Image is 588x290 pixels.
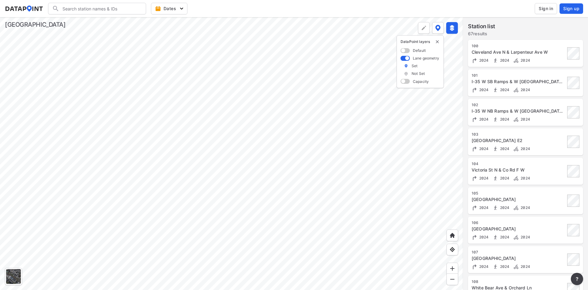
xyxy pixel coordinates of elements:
label: Default [413,48,426,53]
span: ? [575,275,579,283]
img: Pedestrian count [492,116,499,122]
img: map_pin_int.54838e6b.svg [404,63,408,68]
img: Turning count [472,146,478,152]
span: 2024 [478,58,489,63]
span: 2024 [478,146,489,151]
img: Pedestrian count [492,234,499,240]
img: Pedestrian count [492,175,499,181]
img: Bicycle count [513,116,519,122]
label: Capacity [413,79,429,84]
img: dataPointLogo.9353c09d.svg [5,6,43,12]
span: 2024 [499,235,510,239]
button: Dates [151,3,187,14]
a: Sign up [558,3,583,14]
span: Dates [156,6,183,12]
img: +XpAUvaXAN7GudzAAAAAElFTkSuQmCC [449,232,455,238]
img: Pedestrian count [492,57,499,64]
span: 2024 [519,87,530,92]
button: Sign in [535,3,557,14]
p: DataPoint layers [401,39,440,44]
img: Pedestrian count [492,87,499,93]
img: data-point-layers.37681fc9.svg [435,25,441,31]
span: 2024 [499,58,510,63]
span: 2024 [519,146,530,151]
div: 8th Ave NW & 10th St NW [472,196,565,203]
div: White Bear Ave & Cedar Ave [472,255,565,261]
div: 107 [472,250,565,255]
input: Search [59,4,142,14]
span: 2024 [499,146,510,151]
span: 2024 [478,176,489,180]
div: Cleveland Ave & W County Rd E2 [472,137,565,144]
span: 2024 [519,264,530,269]
button: External layers [446,22,458,34]
div: Home [447,230,458,241]
span: 2024 [499,205,510,210]
img: Turning count [472,234,478,240]
img: calendar-gold.39a51dde.svg [155,6,161,12]
img: ZvzfEJKXnyWIrJytrsY285QMwk63cM6Drc+sIAAAAASUVORK5CYII= [449,265,455,272]
img: layers-active.d9e7dc51.svg [449,25,455,31]
span: 2024 [519,117,530,122]
span: 2024 [478,235,489,239]
div: Old Hwy 8 NW & 10th St NW [472,226,565,232]
img: 5YPKRKmlfpI5mqlR8AD95paCi+0kK1fRFDJSaMmawlwaeJcJwk9O2fotCW5ve9gAAAAASUVORK5CYII= [179,6,185,12]
div: 100 [472,44,565,48]
div: I-35 W NB Ramps & W County Rd E2 [472,108,565,114]
span: 2024 [478,264,489,269]
span: 2024 [499,87,510,92]
div: 108 [472,279,565,284]
a: Sign in [533,3,558,14]
div: 103 [472,132,565,137]
span: 2024 [478,87,489,92]
div: Cleveland Ave N & Larpenteur Ave W [472,49,565,55]
img: +Dz8AAAAASUVORK5CYII= [421,25,427,31]
div: I-35 W SB Ramps & W County Rd E2 [472,79,565,85]
label: Set [412,63,417,68]
label: Lane geometry [413,56,439,61]
div: Toggle basemap [5,268,22,285]
div: 106 [472,220,565,225]
div: Zoom in [447,263,458,274]
span: 2024 [499,264,510,269]
span: Sign up [563,6,579,12]
img: Turning count [472,57,478,64]
span: 2024 [499,117,510,122]
div: 102 [472,102,565,107]
div: Victoria St N & Co Rd F W [472,167,565,173]
div: [GEOGRAPHIC_DATA] [5,20,66,29]
button: Sign up [560,3,583,14]
span: 2024 [499,176,510,180]
label: 67 results [468,31,495,37]
img: Turning count [472,175,478,181]
img: Bicycle count [513,87,519,93]
img: Turning count [472,264,478,270]
span: 2024 [478,117,489,122]
img: Bicycle count [513,205,519,211]
span: 2024 [519,58,530,63]
img: close-external-leyer.3061a1c7.svg [435,39,440,44]
button: delete [435,39,440,44]
span: 2024 [478,205,489,210]
img: Bicycle count [513,146,519,152]
img: MAAAAAElFTkSuQmCC [449,276,455,282]
img: not_set.07d1b9ed.svg [404,71,408,76]
div: 105 [472,191,565,196]
img: Pedestrian count [492,205,499,211]
div: 104 [472,161,565,166]
img: Bicycle count [513,264,519,270]
img: Pedestrian count [492,264,499,270]
img: Bicycle count [513,57,519,64]
img: Bicycle count [513,175,519,181]
span: 2024 [519,235,530,239]
button: more [571,273,583,285]
span: 2024 [519,176,530,180]
label: Not Set [412,71,425,76]
img: Turning count [472,205,478,211]
span: 2024 [519,205,530,210]
img: Bicycle count [513,234,519,240]
div: Polygon tool [418,22,430,34]
div: View my location [447,244,458,255]
span: Sign in [539,6,553,12]
div: Zoom out [447,273,458,285]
